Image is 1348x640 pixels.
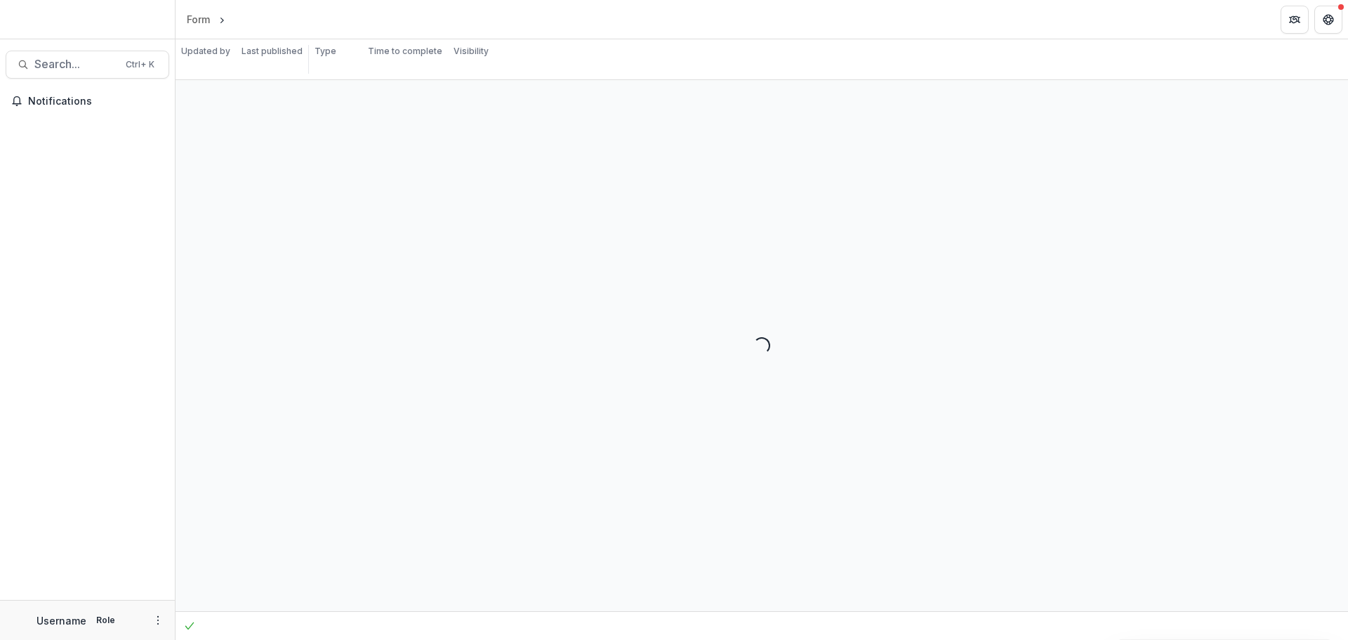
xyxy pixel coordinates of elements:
button: Notifications [6,90,169,112]
p: Updated by [181,45,230,58]
div: Ctrl + K [123,57,157,72]
span: Search... [34,58,117,71]
button: Partners [1281,6,1309,34]
a: Form [181,9,216,30]
nav: breadcrumb [181,9,288,30]
p: Role [92,614,119,627]
button: More [150,612,166,629]
p: Time to complete [368,45,442,58]
div: Form [187,12,210,27]
p: Last published [242,45,303,58]
p: Type [315,45,336,58]
button: Search... [6,51,169,79]
p: Visibility [454,45,489,58]
span: Notifications [28,96,164,107]
p: Username [37,613,86,628]
button: Get Help [1314,6,1342,34]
